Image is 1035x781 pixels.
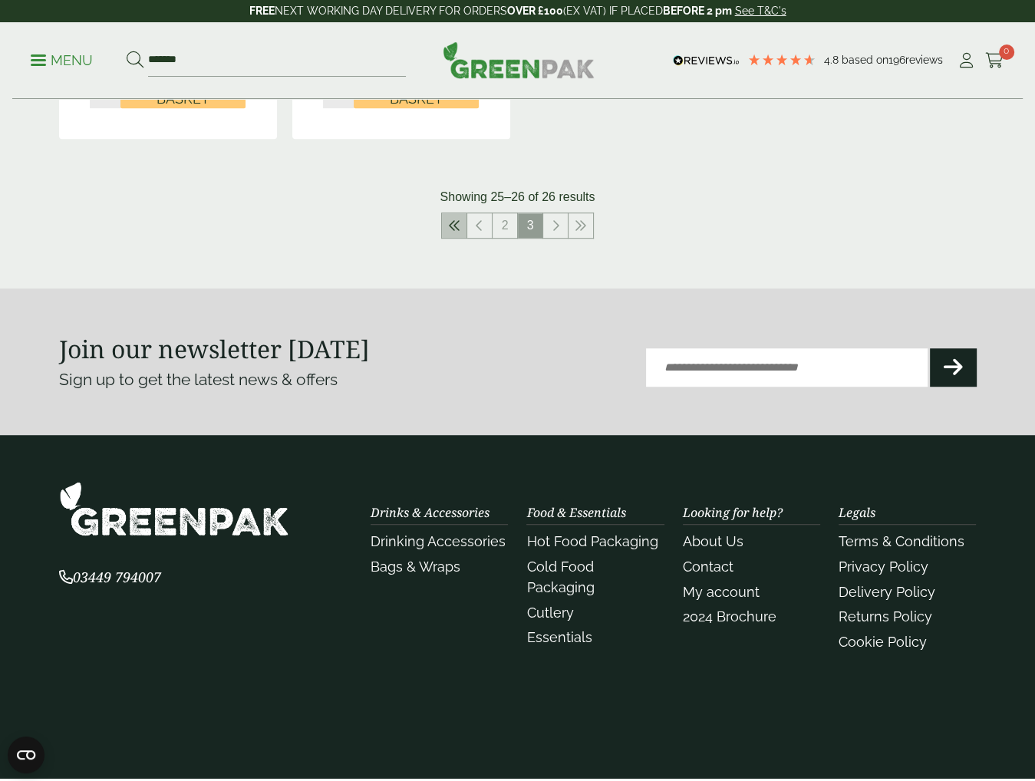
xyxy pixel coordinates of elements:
[683,608,776,624] a: 2024 Brochure
[526,559,594,595] a: Cold Food Packaging
[999,44,1014,60] span: 0
[518,213,542,238] span: 3
[371,559,460,575] a: Bags & Wraps
[747,53,816,67] div: 4.79 Stars
[839,584,935,600] a: Delivery Policy
[957,53,976,68] i: My Account
[735,5,786,17] a: See T&C's
[59,568,161,586] span: 03449 794007
[31,51,93,70] p: Menu
[683,584,760,600] a: My account
[443,41,595,78] img: GreenPak Supplies
[673,55,740,66] img: REVIEWS.io
[31,51,93,67] a: Menu
[905,54,943,66] span: reviews
[839,533,964,549] a: Terms & Conditions
[842,54,888,66] span: Based on
[526,605,573,621] a: Cutlery
[985,53,1004,68] i: Cart
[526,629,592,645] a: Essentials
[526,533,658,549] a: Hot Food Packaging
[371,533,506,549] a: Drinking Accessories
[839,608,932,624] a: Returns Policy
[59,367,472,392] p: Sign up to get the latest news & offers
[249,5,275,17] strong: FREE
[8,737,44,773] button: Open CMP widget
[440,188,595,206] p: Showing 25–26 of 26 results
[59,332,370,365] strong: Join our newsletter [DATE]
[507,5,563,17] strong: OVER £100
[59,571,161,585] a: 03449 794007
[839,559,928,575] a: Privacy Policy
[888,54,905,66] span: 196
[663,5,732,17] strong: BEFORE 2 pm
[683,533,743,549] a: About Us
[683,559,733,575] a: Contact
[59,481,289,537] img: GreenPak Supplies
[493,213,517,238] a: 2
[985,49,1004,72] a: 0
[824,54,842,66] span: 4.8
[839,634,927,650] a: Cookie Policy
